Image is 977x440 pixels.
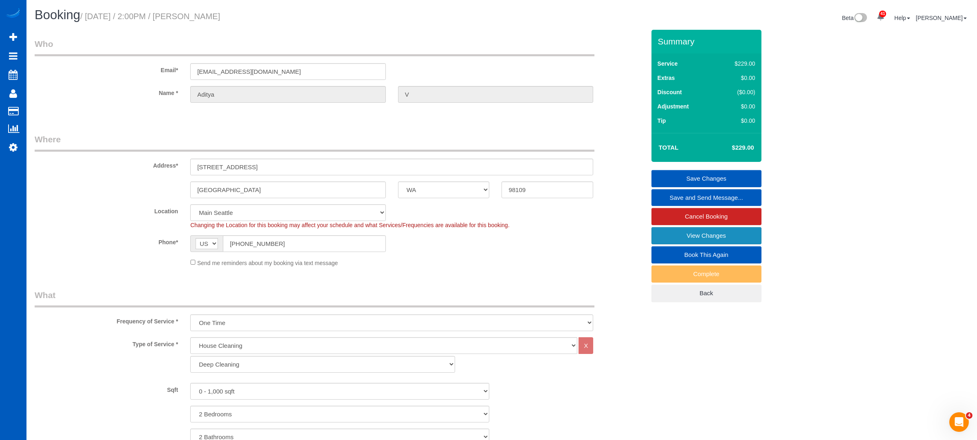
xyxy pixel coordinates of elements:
span: 4 [966,412,973,419]
input: Last Name* [398,86,594,103]
legend: What [35,289,594,307]
label: Sqft [29,383,184,394]
a: Book This Again [651,246,761,263]
a: 41 [873,8,889,26]
label: Type of Service * [29,337,184,348]
span: 41 [879,11,886,17]
label: Discount [658,88,682,96]
label: Frequency of Service * [29,314,184,325]
small: / [DATE] / 2:00PM / [PERSON_NAME] [80,12,220,21]
input: City* [190,181,386,198]
input: Phone* [223,235,386,252]
div: ($0.00) [717,88,755,96]
label: Location [29,204,184,215]
span: Changing the Location for this booking may affect your schedule and what Services/Frequencies are... [190,222,509,228]
div: $0.00 [717,117,755,125]
input: Email* [190,63,386,80]
legend: Who [35,38,594,56]
span: Send me reminders about my booking via text message [197,259,338,266]
h3: Summary [658,37,757,46]
label: Tip [658,117,666,125]
label: Service [658,60,678,68]
h4: $229.00 [707,144,754,151]
label: Name * [29,86,184,97]
img: Automaid Logo [5,8,21,20]
label: Extras [658,74,675,82]
a: [PERSON_NAME] [916,15,967,21]
legend: Where [35,133,594,152]
a: View Changes [651,227,761,244]
label: Phone* [29,235,184,246]
img: New interface [854,13,867,24]
input: Zip Code* [502,181,593,198]
a: Back [651,285,761,302]
a: Save and Send Message... [651,189,761,206]
div: $229.00 [717,60,755,68]
a: Save Changes [651,170,761,187]
iframe: Intercom live chat [949,412,969,432]
div: $0.00 [717,102,755,111]
strong: Total [659,144,679,151]
label: Email* [29,63,184,74]
label: Adjustment [658,102,689,111]
input: First Name* [190,86,386,103]
div: $0.00 [717,74,755,82]
span: Booking [35,8,80,22]
a: Help [894,15,910,21]
a: Cancel Booking [651,208,761,225]
label: Address* [29,159,184,170]
a: Beta [842,15,867,21]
